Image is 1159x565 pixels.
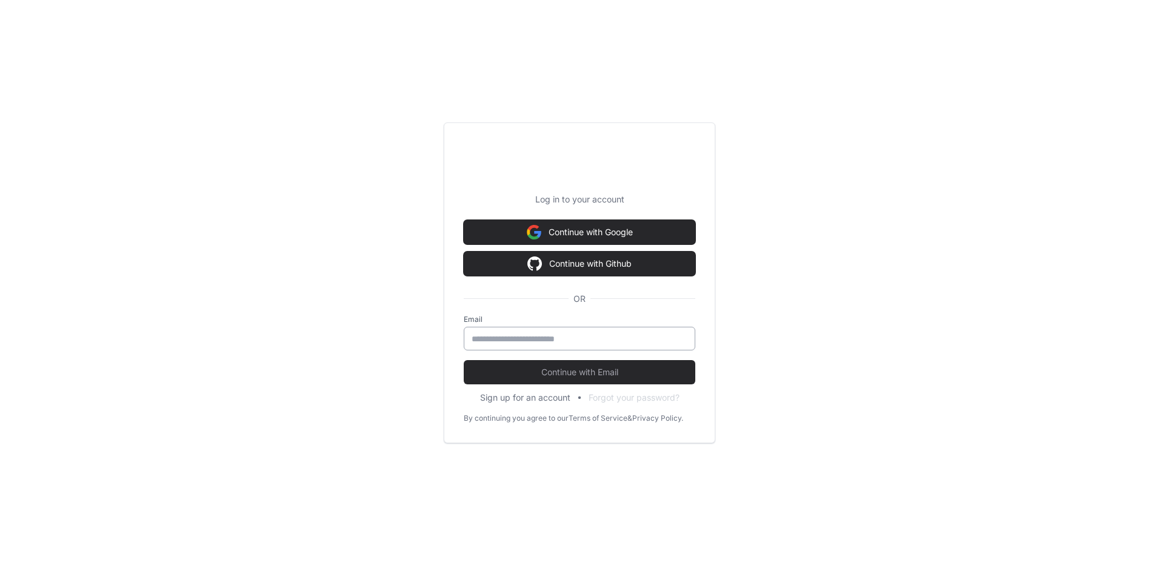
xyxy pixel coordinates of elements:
a: Terms of Service [569,413,627,423]
span: OR [569,293,590,305]
button: Forgot your password? [589,392,680,404]
a: Privacy Policy. [632,413,683,423]
img: Sign in with google [527,252,542,276]
p: Log in to your account [464,193,695,206]
div: By continuing you agree to our [464,413,569,423]
button: Sign up for an account [480,392,570,404]
img: Sign in with google [527,220,541,244]
span: Continue with Email [464,366,695,378]
button: Continue with Github [464,252,695,276]
button: Continue with Google [464,220,695,244]
div: & [627,413,632,423]
button: Continue with Email [464,360,695,384]
label: Email [464,315,695,324]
